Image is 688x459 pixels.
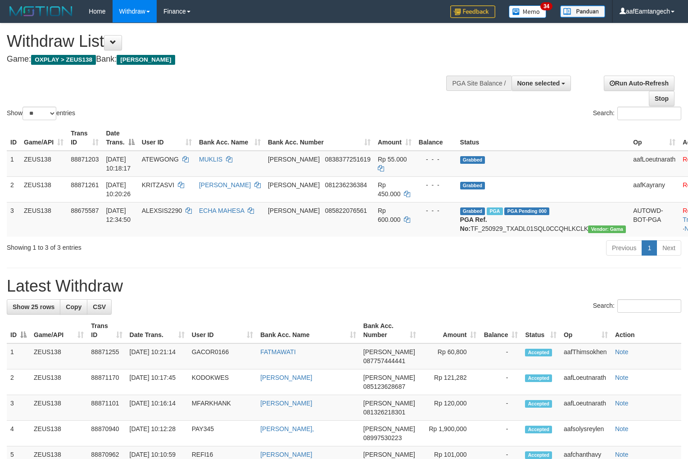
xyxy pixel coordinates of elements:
td: 4 [7,421,30,446]
a: CSV [87,299,112,315]
td: ZEUS138 [30,421,87,446]
img: Button%20Memo.svg [509,5,547,18]
a: FATMAWATI [260,348,296,355]
th: Bank Acc. Number: activate to sort column ascending [360,318,420,343]
span: [PERSON_NAME] [268,207,320,214]
span: [DATE] 10:20:26 [106,181,131,198]
td: - [480,395,521,421]
span: Accepted [525,374,552,382]
a: [PERSON_NAME] [260,374,312,381]
span: Vendor URL: https://trx31.1velocity.biz [588,225,626,233]
span: Show 25 rows [13,303,54,310]
span: OXPLAY > ZEUS138 [31,55,96,65]
span: Accepted [525,426,552,433]
input: Search: [617,299,681,313]
span: Rp 55.000 [378,156,407,163]
th: Amount: activate to sort column ascending [374,125,415,151]
td: GACOR0166 [188,343,257,369]
select: Showentries [23,107,56,120]
span: Copy 0838377251619 to clipboard [325,156,371,163]
a: [PERSON_NAME] [260,451,312,458]
span: Rp 450.000 [378,181,401,198]
label: Search: [593,299,681,313]
td: [DATE] 10:12:28 [126,421,188,446]
span: [DATE] 12:34:50 [106,207,131,223]
th: ID [7,125,20,151]
h4: Game: Bank: [7,55,450,64]
td: 88870940 [87,421,126,446]
th: Game/API: activate to sort column ascending [30,318,87,343]
span: PGA Pending [504,207,549,215]
a: Note [615,425,629,432]
td: aafThimsokhen [560,343,611,369]
td: MFARKHANK [188,395,257,421]
span: Copy 08997530223 to clipboard [363,434,402,441]
span: [PERSON_NAME] [363,451,415,458]
td: 1 [7,151,20,177]
td: Rp 120,000 [420,395,480,421]
span: Copy 081326218301 to clipboard [363,409,405,416]
td: aafLoeutnarath [560,369,611,395]
a: Next [656,240,681,256]
a: Previous [606,240,642,256]
td: - [480,421,521,446]
a: [PERSON_NAME], [260,425,314,432]
span: Accepted [525,400,552,408]
td: ZEUS138 [30,395,87,421]
span: Copy 081236236384 to clipboard [325,181,367,189]
span: Accepted [525,349,552,356]
span: [PERSON_NAME] [363,374,415,381]
span: Grabbed [460,207,485,215]
span: CSV [93,303,106,310]
a: MUKLIS [199,156,222,163]
th: ID: activate to sort column descending [7,318,30,343]
td: 3 [7,395,30,421]
span: [PERSON_NAME] [363,400,415,407]
a: [PERSON_NAME] [199,181,251,189]
a: Stop [649,91,674,106]
td: [DATE] 10:21:14 [126,343,188,369]
td: Rp 1,900,000 [420,421,480,446]
span: Rp 600.000 [378,207,401,223]
th: Action [611,318,681,343]
th: Trans ID: activate to sort column ascending [87,318,126,343]
td: [DATE] 10:16:14 [126,395,188,421]
th: Balance: activate to sort column ascending [480,318,521,343]
td: - [480,343,521,369]
td: aafKayrany [629,176,679,202]
td: aafsolysreylen [560,421,611,446]
td: 88871255 [87,343,126,369]
td: ZEUS138 [30,369,87,395]
td: 2 [7,176,20,202]
th: Balance [415,125,457,151]
div: - - - [419,180,453,189]
th: Op: activate to sort column ascending [560,318,611,343]
span: Grabbed [460,182,485,189]
a: Note [615,451,629,458]
label: Search: [593,107,681,120]
th: Status [457,125,630,151]
th: Status: activate to sort column ascending [521,318,560,343]
td: 1 [7,343,30,369]
td: ZEUS138 [30,343,87,369]
span: [PERSON_NAME] [363,348,415,355]
td: ZEUS138 [20,202,67,237]
img: Feedback.jpg [450,5,495,18]
th: User ID: activate to sort column ascending [138,125,195,151]
td: Rp 60,800 [420,343,480,369]
span: 34 [540,2,552,10]
td: ZEUS138 [20,176,67,202]
b: PGA Ref. No: [460,216,487,232]
span: KRITZASVI [142,181,174,189]
h1: Latest Withdraw [7,277,681,295]
div: PGA Site Balance / [446,76,511,91]
input: Search: [617,107,681,120]
div: - - - [419,206,453,215]
td: KODOKWES [188,369,257,395]
span: 88675587 [71,207,99,214]
a: ECHA MAHESA [199,207,244,214]
td: TF_250929_TXADL01SQL0CCQHLKCLK [457,202,630,237]
td: aafLoeutnarath [629,151,679,177]
th: Date Trans.: activate to sort column descending [102,125,138,151]
th: User ID: activate to sort column ascending [188,318,257,343]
